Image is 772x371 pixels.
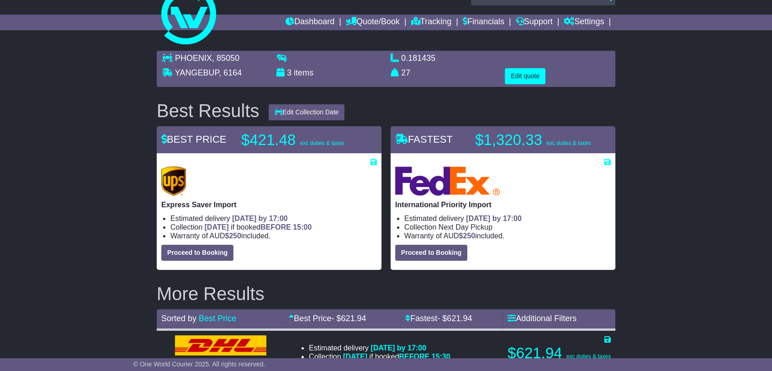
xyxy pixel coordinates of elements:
[309,352,450,361] li: Collection
[161,200,377,209] p: Express Saver Import
[447,314,472,323] span: 621.94
[395,134,453,145] span: FASTEST
[401,54,435,63] span: 0.181435
[241,131,355,149] p: $421.48
[439,223,492,231] span: Next Day Pickup
[508,344,611,362] p: $621.94
[508,314,576,323] a: Additional Filters
[170,214,377,223] li: Estimated delivery
[505,68,545,84] button: Edit quote
[175,54,212,63] span: PHOENIX
[566,353,611,360] span: exc duties & taxes
[219,68,242,77] span: , 6164
[401,68,410,77] span: 27
[404,231,611,240] li: Warranty of AUD included.
[405,314,472,323] a: Fastest- $621.94
[346,15,400,30] a: Quote/Book
[399,353,429,360] span: BEFORE
[161,134,226,145] span: BEST PRICE
[289,314,366,323] a: Best Price- $621.94
[395,167,500,196] img: FedEx Express: International Priority Import
[466,215,522,222] span: [DATE] by 17:00
[343,353,450,360] span: if booked
[287,68,291,77] span: 3
[229,232,241,240] span: 250
[232,215,288,222] span: [DATE] by 17:00
[395,200,611,209] p: International Priority Import
[157,284,615,304] h2: More Results
[152,101,264,121] div: Best Results
[437,314,472,323] span: - $
[161,167,186,196] img: UPS (new): Express Saver Import
[199,314,236,323] a: Best Price
[546,140,591,146] span: exc duties & taxes
[331,314,366,323] span: - $
[294,68,313,77] span: items
[463,15,504,30] a: Financials
[170,231,377,240] li: Warranty of AUD included.
[395,245,467,261] button: Proceed to Booking
[343,353,367,360] span: [DATE]
[212,54,239,63] span: , 85050
[205,223,312,231] span: if booked
[260,223,291,231] span: BEFORE
[205,223,229,231] span: [DATE]
[370,344,426,352] span: [DATE] by 17:00
[286,15,334,30] a: Dashboard
[175,335,266,355] img: DHL: Express Worldwide Import
[170,223,377,231] li: Collection
[463,232,475,240] span: 250
[161,314,196,323] span: Sorted by
[411,15,451,30] a: Tracking
[564,15,604,30] a: Settings
[293,223,312,231] span: 15:00
[225,232,241,240] span: $
[133,360,265,368] span: © One World Courier 2025. All rights reserved.
[404,223,611,231] li: Collection
[459,232,475,240] span: $
[475,131,591,149] p: $1,320.33
[161,245,233,261] button: Proceed to Booking
[309,344,450,352] li: Estimated delivery
[404,214,611,223] li: Estimated delivery
[432,353,450,360] span: 15:30
[341,314,366,323] span: 621.94
[175,68,219,77] span: YANGEBUP
[269,104,345,120] button: Edit Collection Date
[516,15,553,30] a: Support
[300,140,344,146] span: exc duties & taxes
